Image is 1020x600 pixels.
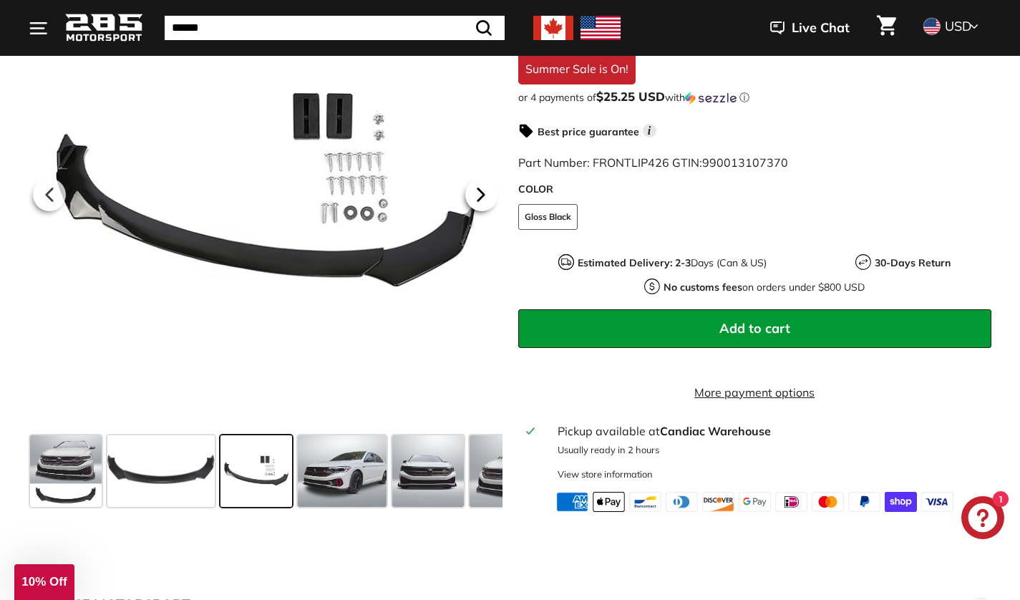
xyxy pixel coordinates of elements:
[578,256,691,269] strong: Estimated Delivery: 2-3
[775,492,807,512] img: ideal
[558,422,983,440] div: Pickup available at
[21,575,67,589] span: 10% Off
[685,92,737,105] img: Sezzle
[875,256,951,269] strong: 30-Days Return
[702,492,734,512] img: discover
[593,492,625,512] img: apple_pay
[666,492,698,512] img: diners_club
[885,492,917,512] img: shopify_pay
[518,309,992,348] button: Add to cart
[518,182,992,197] label: COLOR
[812,492,844,512] img: master
[868,4,905,52] a: Cart
[629,492,661,512] img: bancontact
[558,443,983,457] p: Usually ready in 2 hours
[518,53,636,84] div: Summer Sale is On!
[719,320,790,337] span: Add to cart
[558,468,653,481] div: View store information
[792,19,850,37] span: Live Chat
[538,125,639,138] strong: Best price guarantee
[518,90,992,105] div: or 4 payments of$25.25 USDwithSezzle Click to learn more about Sezzle
[702,155,788,170] span: 990013107370
[957,496,1009,543] inbox-online-store-chat: Shopify online store chat
[921,492,953,512] img: visa
[578,256,767,271] p: Days (Can & US)
[848,492,880,512] img: paypal
[14,564,74,600] div: 10% Off
[739,492,771,512] img: google_pay
[556,492,588,512] img: american_express
[660,424,771,438] strong: Candiac Warehouse
[518,155,788,170] span: Part Number: FRONTLIP426 GTIN:
[664,280,865,295] p: on orders under $800 USD
[64,11,143,45] img: Logo_285_Motorsport_areodynamics_components
[518,384,992,401] a: More payment options
[596,89,665,104] span: $25.25 USD
[518,90,992,105] div: or 4 payments of with
[165,16,505,40] input: Search
[752,10,868,46] button: Live Chat
[643,124,656,137] span: i
[945,18,971,34] span: USD
[664,281,742,294] strong: No customs fees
